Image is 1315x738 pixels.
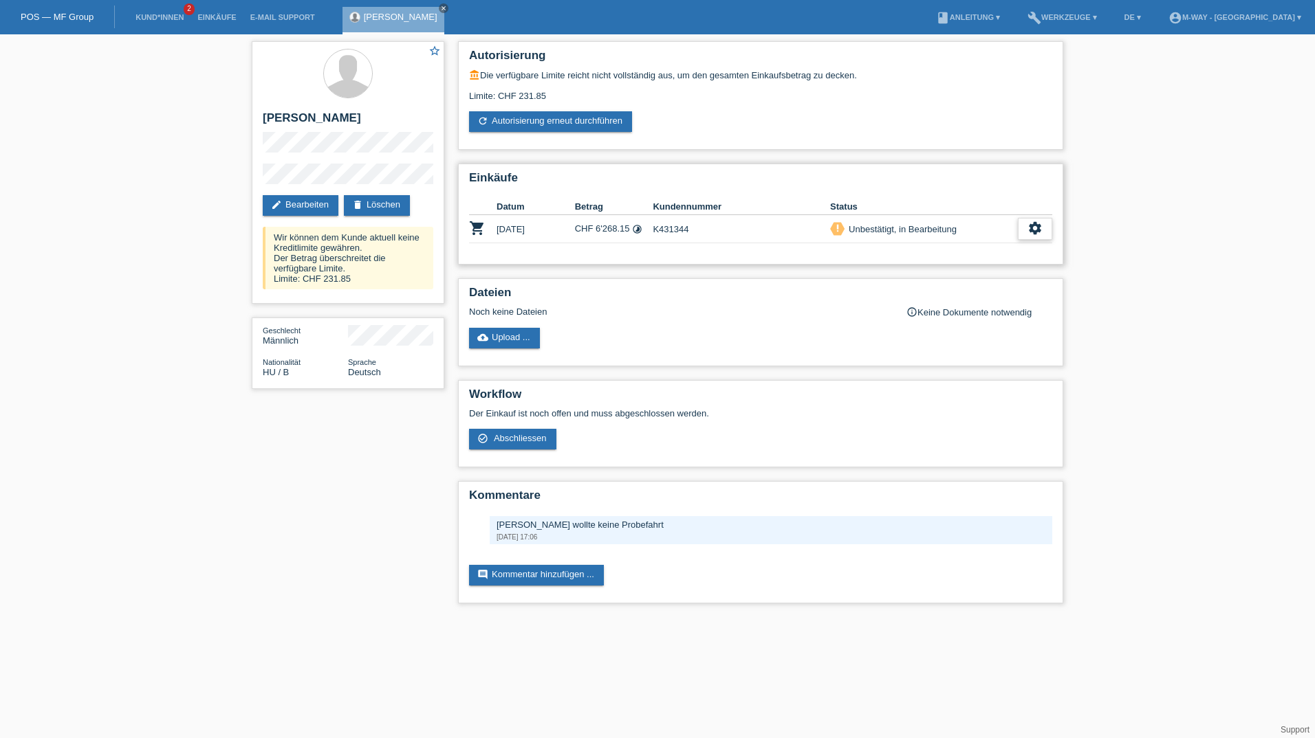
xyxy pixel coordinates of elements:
i: comment [477,569,488,580]
span: Sprache [348,358,376,366]
td: [DATE] [497,215,575,243]
a: close [439,3,448,13]
i: cloud_upload [477,332,488,343]
h2: Kommentare [469,489,1052,509]
h2: Autorisierung [469,49,1052,69]
a: POS — MF Group [21,12,94,22]
i: check_circle_outline [477,433,488,444]
i: close [440,5,447,12]
i: info_outline [906,306,917,317]
i: POSP00027608 [469,220,486,236]
i: build [1028,11,1041,25]
i: settings [1028,221,1043,236]
div: Keine Dokumente notwendig [906,306,1052,317]
a: [PERSON_NAME] [364,12,437,22]
span: Abschliessen [494,433,547,443]
a: check_circle_outline Abschliessen [469,429,556,449]
i: account_circle [1169,11,1182,25]
div: Unbestätigt, in Bearbeitung [845,222,957,236]
a: cloud_uploadUpload ... [469,328,540,348]
span: Nationalität [263,358,301,366]
i: priority_high [833,223,843,233]
div: Limite: CHF 231.85 [469,80,1052,101]
a: Einkäufe [191,13,243,21]
a: star_border [428,45,441,59]
th: Status [830,199,1018,215]
td: K431344 [653,215,830,243]
a: deleteLöschen [344,195,410,216]
div: Noch keine Dateien [469,306,889,317]
h2: [PERSON_NAME] [263,111,433,132]
span: Geschlecht [263,326,301,335]
h2: Einkäufe [469,171,1052,192]
i: edit [271,199,282,210]
i: account_balance [469,69,480,80]
span: 2 [184,3,195,15]
h2: Workflow [469,388,1052,408]
div: Männlich [263,325,348,346]
a: editBearbeiten [263,195,338,216]
div: [PERSON_NAME] wollte keine Probefahrt [497,519,1045,530]
div: [DATE] 17:06 [497,533,1045,541]
i: book [936,11,950,25]
i: Fixe Raten (24 Raten) [632,224,642,234]
div: Die verfügbare Limite reicht nicht vollständig aus, um den gesamten Einkaufsbetrag zu decken. [469,69,1052,80]
a: buildWerkzeuge ▾ [1021,13,1104,21]
i: star_border [428,45,441,57]
a: Support [1281,725,1309,735]
th: Kundennummer [653,199,830,215]
span: Deutsch [348,367,381,377]
th: Betrag [575,199,653,215]
div: Wir können dem Kunde aktuell keine Kreditlimite gewähren. Der Betrag überschreitet die verfügbare... [263,227,433,289]
span: Ungarn / B / 06.08.2016 [263,367,289,377]
td: CHF 6'268.15 [575,215,653,243]
i: refresh [477,115,488,126]
a: E-Mail Support [243,13,322,21]
h2: Dateien [469,286,1052,306]
a: commentKommentar hinzufügen ... [469,565,604,585]
th: Datum [497,199,575,215]
a: Kund*innen [129,13,191,21]
a: refreshAutorisierung erneut durchführen [469,111,632,132]
a: DE ▾ [1118,13,1148,21]
i: delete [352,199,363,210]
a: account_circlem-way - [GEOGRAPHIC_DATA] ▾ [1162,13,1308,21]
p: Der Einkauf ist noch offen und muss abgeschlossen werden. [469,408,1052,418]
a: bookAnleitung ▾ [929,13,1007,21]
